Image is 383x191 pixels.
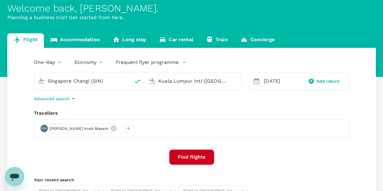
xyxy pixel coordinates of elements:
p: Advanced search [34,96,70,102]
span: Add return [317,78,340,84]
a: Flight [7,33,44,48]
input: Going to [158,76,229,86]
button: Frequent flyer programme [116,59,186,66]
a: Car rental [153,33,200,48]
a: Long stay [106,33,153,48]
div: Economy [74,58,104,67]
a: Train [200,33,234,48]
span: [PERSON_NAME] anak Masam [46,126,112,132]
p: Frequent flyer programme [116,59,179,66]
p: Your recent search [34,177,349,183]
a: Concierge [234,33,281,48]
button: Find flights [169,150,214,165]
p: Planning a business trip? Get started from here. [7,14,376,21]
button: Advanced search [34,95,77,102]
div: One-Way [34,58,62,67]
input: Depart from [48,76,118,86]
div: RM [41,125,48,132]
div: Welcome back , [PERSON_NAME] . [7,3,376,14]
a: Accommodation [44,33,106,48]
div: Travellers [34,110,349,117]
button: Open [126,80,127,81]
button: Open [237,80,238,81]
button: delete [130,74,145,89]
div: RM[PERSON_NAME] anak Masam [39,123,119,133]
div: [DATE] [261,75,301,87]
iframe: Button to launch messaging window [5,167,24,186]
